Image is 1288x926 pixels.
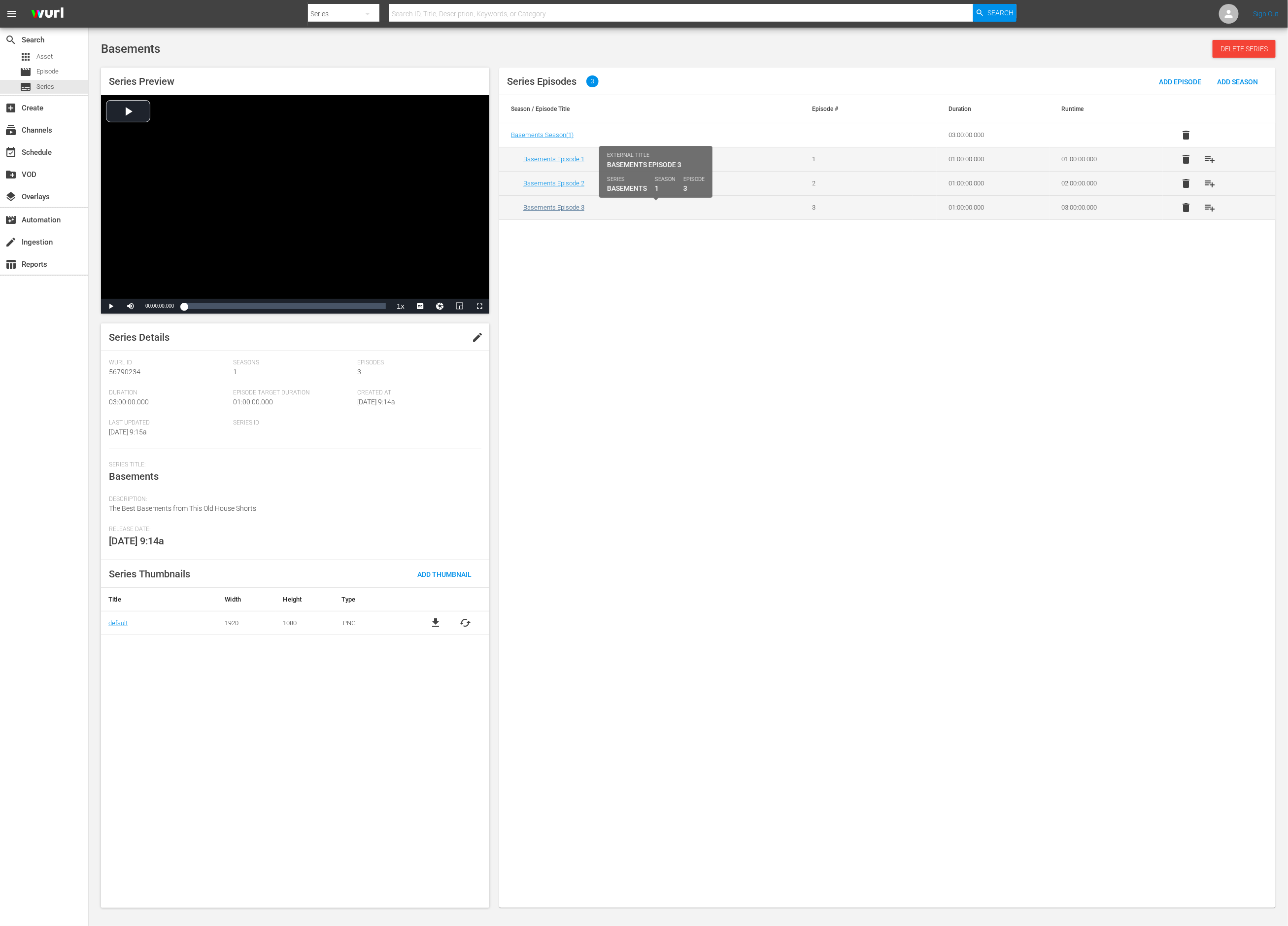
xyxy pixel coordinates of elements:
span: 03:00:00.000 [109,398,149,406]
th: Width [217,588,275,611]
button: Picture-in-Picture [450,299,470,314]
a: Sign Out [1253,10,1279,18]
span: delete [1181,178,1192,189]
span: Series Title: [109,461,476,469]
span: delete [1181,202,1192,214]
span: Series Preview [109,75,174,87]
span: Basements [101,42,160,56]
a: file_download [430,617,441,629]
span: Description: [109,496,476,503]
button: playlist_add [1198,147,1222,171]
th: Season / Episode Title [499,95,800,123]
th: Episode # [800,95,913,123]
span: Automation [5,214,17,226]
button: Mute [121,299,140,314]
span: Schedule [5,146,17,158]
td: 02:00:00.000 [1050,171,1163,195]
span: Last Updated [109,419,228,427]
td: 01:00:00.000 [937,147,1050,171]
button: Playback Rate [391,299,410,314]
button: Search [973,4,1017,22]
th: Title [101,588,217,611]
span: menu [6,8,18,20]
span: [DATE] 9:15a [109,428,147,436]
span: Basements Season ( 1 ) [511,131,574,139]
span: Wurl Id [109,359,228,367]
span: playlist_add [1204,202,1216,214]
button: delete [1175,172,1198,195]
button: delete [1175,147,1198,171]
span: The Best Basements from This Old House Shorts [109,504,256,512]
span: Add Thumbnail [409,570,479,578]
button: Jump To Time [430,299,450,314]
button: playlist_add [1198,196,1222,219]
td: 01:00:00.000 [937,171,1050,195]
img: ans4CAIJ8jUAAAAAAAAAAAAAAAAAAAAAAAAgQb4GAAAAAAAAAAAAAAAAAAAAAAAAJMjXAAAAAAAAAAAAAAAAAAAAAAAAgAT5G... [24,2,71,26]
span: [DATE] 9:14a [357,398,395,406]
span: Channels [5,124,17,136]
span: Add Episode [1151,78,1209,86]
td: 01:00:00.000 [937,195,1050,219]
a: Basements Episode 2 [523,179,584,187]
span: VOD [5,169,17,180]
td: 2 [800,171,913,195]
span: playlist_add [1204,153,1216,165]
span: 00:00:00.000 [145,303,174,309]
span: edit [472,331,483,343]
div: Video Player [101,95,489,314]
span: Ingestion [5,236,17,248]
td: 01:00:00.000 [1050,147,1163,171]
span: playlist_add [1204,178,1216,189]
a: Basements Episode 3 [523,204,584,211]
span: Episode Target Duration [233,389,352,397]
th: Type [334,588,412,611]
a: default [108,619,128,627]
span: Release Date: [109,526,476,534]
span: Reports [5,258,17,270]
span: [DATE] 9:14a [109,535,164,547]
span: 56790234 [109,368,140,376]
span: Series ID [233,419,352,427]
a: Basements Episode 1 [523,155,584,163]
span: Add Season [1209,78,1266,86]
span: Delete Series [1213,45,1276,53]
span: Asset [36,52,53,62]
button: delete [1175,123,1198,147]
span: 1 [233,368,237,376]
th: Duration [937,95,1050,123]
td: 3 [800,195,913,219]
button: Add Episode [1151,72,1209,90]
span: Series Details [109,331,169,343]
th: Runtime [1050,95,1163,123]
button: Play [101,299,121,314]
button: Fullscreen [470,299,489,314]
td: 1920 [217,611,275,635]
button: edit [466,325,489,349]
span: Search [5,34,17,46]
span: 3 [586,75,599,87]
button: playlist_add [1198,172,1222,195]
th: Height [276,588,334,611]
span: Series [20,81,32,93]
span: Series [36,82,54,92]
span: Search [987,4,1014,22]
button: Add Season [1209,72,1266,90]
span: Episodes [357,359,476,367]
span: Series Episodes [507,75,576,87]
button: Captions [410,299,430,314]
span: delete [1181,129,1192,141]
button: Add Thumbnail [409,565,479,583]
a: Basements Season(1) [511,131,574,139]
button: Delete Series [1213,40,1276,58]
span: Duration [109,389,228,397]
span: 3 [357,368,361,376]
span: Episode [20,66,32,78]
span: 01:00:00.000 [233,398,273,406]
td: 03:00:00.000 [1050,195,1163,219]
button: delete [1175,196,1198,219]
button: cached [459,617,471,629]
div: Progress Bar [184,303,386,309]
span: Episode [36,67,59,76]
